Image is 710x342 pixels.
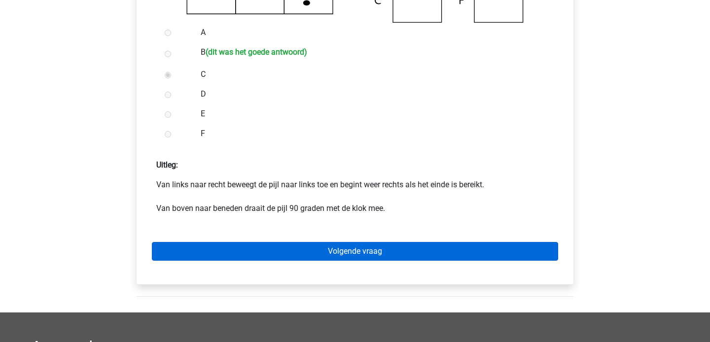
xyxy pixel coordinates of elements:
[206,47,307,57] h6: (dit was het goede antwoord)
[152,242,558,261] a: Volgende vraag
[201,27,542,38] label: A
[201,108,542,120] label: E
[201,88,542,100] label: D
[201,46,542,61] label: B
[156,160,178,170] strong: Uitleg:
[201,128,542,139] label: F
[201,68,542,80] label: C
[156,179,554,214] p: Van links naar recht beweegt de pijl naar links toe en begint weer rechts als het einde is bereik...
